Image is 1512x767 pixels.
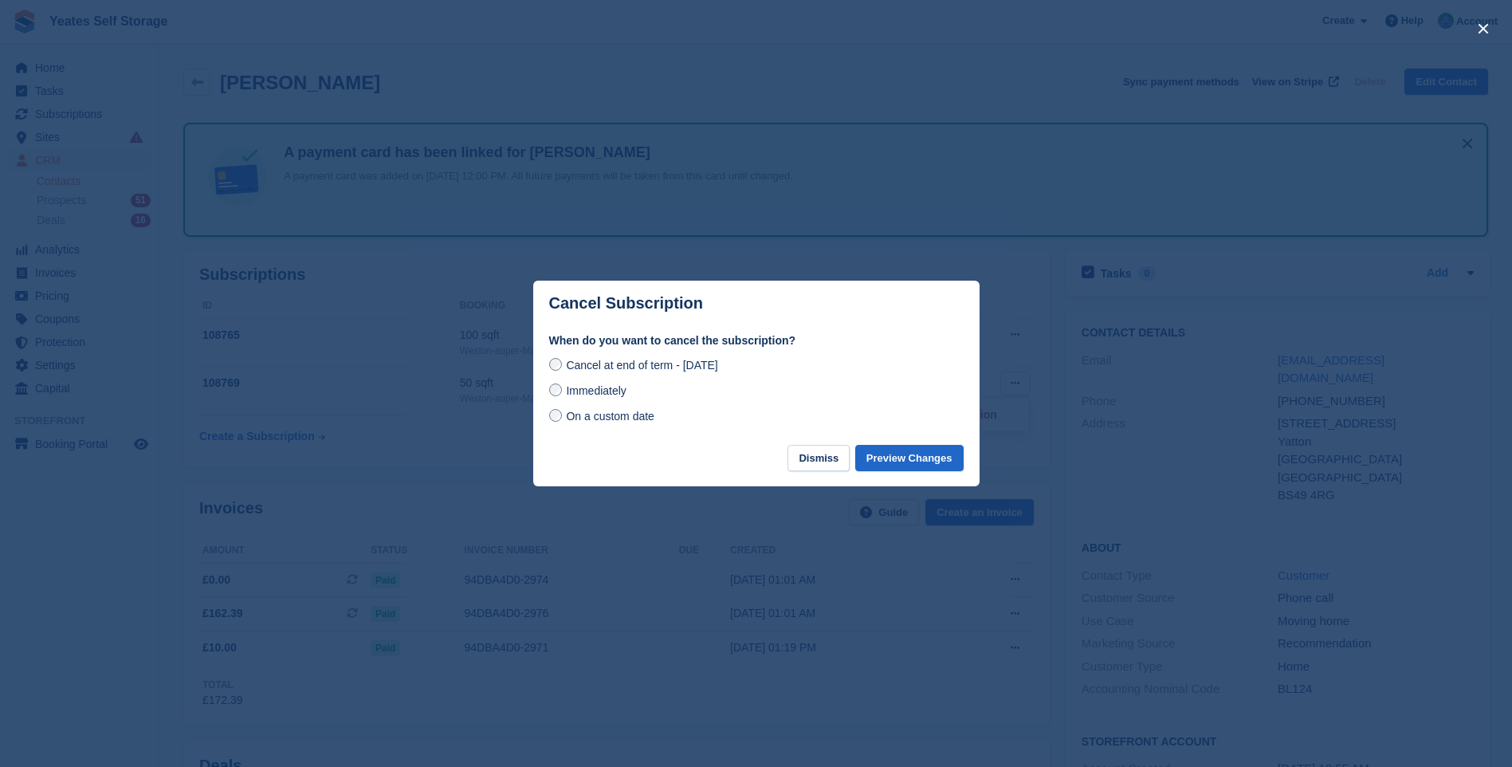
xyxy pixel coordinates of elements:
span: Cancel at end of term - [DATE] [566,359,717,372]
span: On a custom date [566,410,654,423]
p: Cancel Subscription [549,294,703,313]
input: Immediately [549,383,562,396]
button: Dismiss [787,445,850,471]
label: When do you want to cancel the subscription? [549,332,964,349]
span: Immediately [566,384,626,397]
button: Preview Changes [855,445,964,471]
button: close [1471,16,1496,41]
input: On a custom date [549,409,562,422]
input: Cancel at end of term - [DATE] [549,358,562,371]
